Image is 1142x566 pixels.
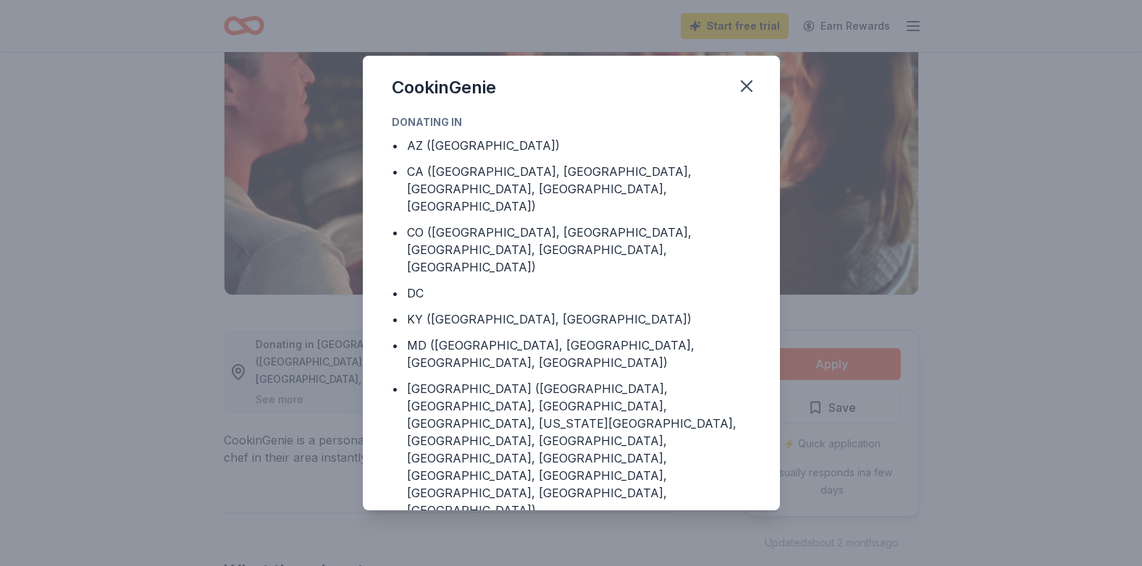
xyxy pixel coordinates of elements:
div: AZ ([GEOGRAPHIC_DATA]) [407,137,560,154]
div: • [392,224,398,241]
div: CO ([GEOGRAPHIC_DATA], [GEOGRAPHIC_DATA], [GEOGRAPHIC_DATA], [GEOGRAPHIC_DATA], [GEOGRAPHIC_DATA]) [407,224,751,276]
div: MD ([GEOGRAPHIC_DATA], [GEOGRAPHIC_DATA], [GEOGRAPHIC_DATA], [GEOGRAPHIC_DATA]) [407,337,751,371]
div: • [392,337,398,354]
div: • [392,163,398,180]
div: CookinGenie [392,76,496,99]
div: • [392,137,398,154]
div: DC [407,284,424,302]
div: • [392,311,398,328]
div: KY ([GEOGRAPHIC_DATA], [GEOGRAPHIC_DATA]) [407,311,692,328]
div: Donating in [392,114,751,131]
div: • [392,284,398,302]
div: • [392,380,398,397]
div: CA ([GEOGRAPHIC_DATA], [GEOGRAPHIC_DATA], [GEOGRAPHIC_DATA], [GEOGRAPHIC_DATA], [GEOGRAPHIC_DATA]) [407,163,751,215]
div: [GEOGRAPHIC_DATA] ([GEOGRAPHIC_DATA], [GEOGRAPHIC_DATA], [GEOGRAPHIC_DATA], [GEOGRAPHIC_DATA], [U... [407,380,751,519]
